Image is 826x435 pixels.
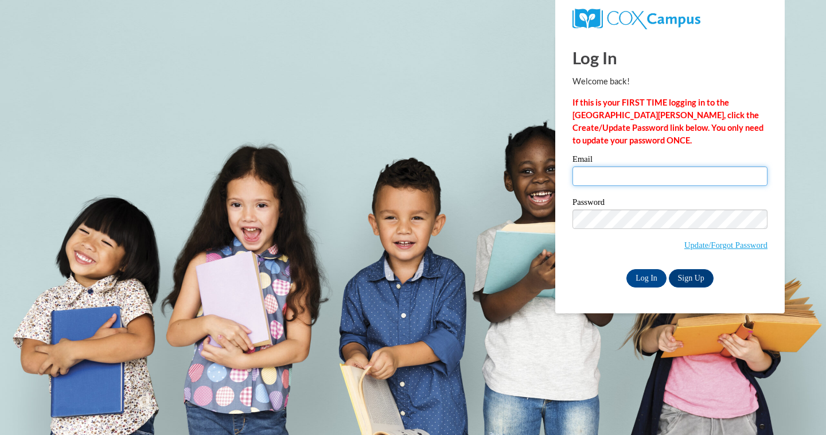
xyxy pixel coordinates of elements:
[669,269,714,288] a: Sign Up
[572,75,767,88] p: Welcome back!
[572,9,700,29] img: COX Campus
[572,198,767,209] label: Password
[572,13,700,23] a: COX Campus
[572,46,767,69] h1: Log In
[626,269,667,288] input: Log In
[572,98,763,145] strong: If this is your FIRST TIME logging in to the [GEOGRAPHIC_DATA][PERSON_NAME], click the Create/Upd...
[572,155,767,166] label: Email
[684,240,767,250] a: Update/Forgot Password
